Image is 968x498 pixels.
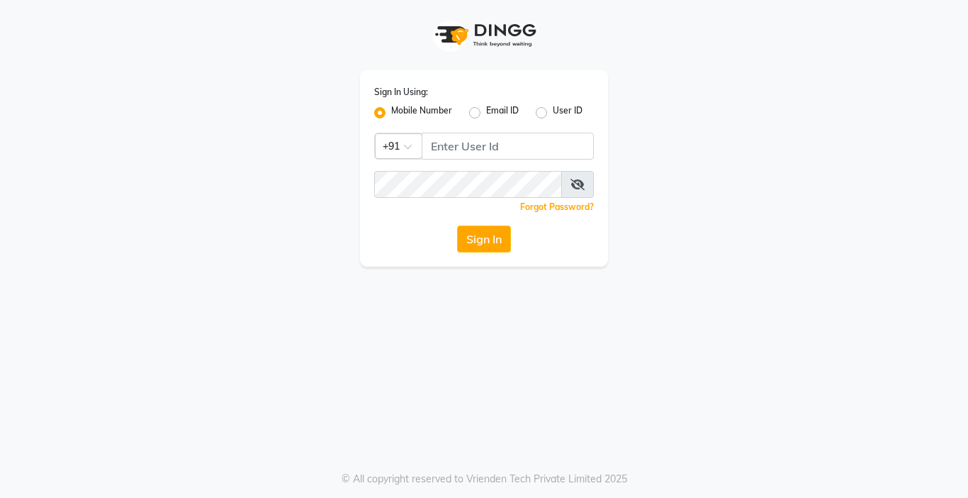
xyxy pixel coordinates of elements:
[553,104,583,121] label: User ID
[520,201,594,212] a: Forgot Password?
[486,104,519,121] label: Email ID
[374,86,428,99] label: Sign In Using:
[374,171,562,198] input: Username
[391,104,452,121] label: Mobile Number
[427,14,541,56] img: logo1.svg
[457,226,511,253] button: Sign In
[422,133,594,160] input: Username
